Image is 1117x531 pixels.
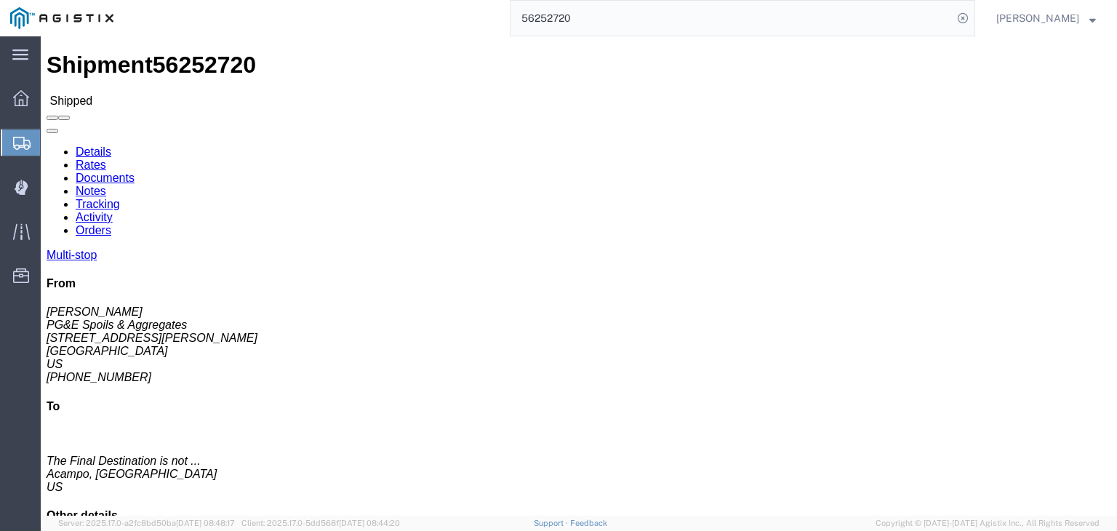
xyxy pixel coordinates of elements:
[176,519,235,527] span: [DATE] 08:48:17
[570,519,607,527] a: Feedback
[996,10,1079,26] span: Lorretta Ayala
[339,519,400,527] span: [DATE] 08:44:20
[10,7,113,29] img: logo
[534,519,570,527] a: Support
[41,36,1117,516] iframe: FS Legacy Container
[241,519,400,527] span: Client: 2025.17.0-5dd568f
[511,1,953,36] input: Search for shipment number, reference number
[996,9,1097,27] button: [PERSON_NAME]
[876,517,1100,530] span: Copyright © [DATE]-[DATE] Agistix Inc., All Rights Reserved
[58,519,235,527] span: Server: 2025.17.0-a2fc8bd50ba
